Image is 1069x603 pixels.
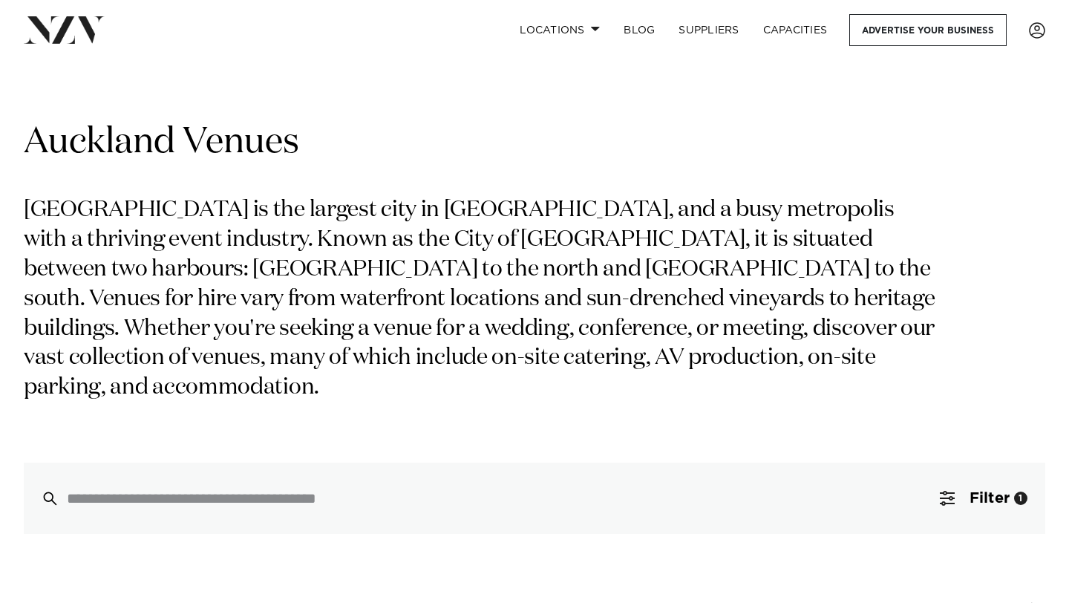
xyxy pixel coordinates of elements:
a: Capacities [751,14,840,46]
p: [GEOGRAPHIC_DATA] is the largest city in [GEOGRAPHIC_DATA], and a busy metropolis with a thriving... [24,196,941,403]
a: Locations [508,14,612,46]
a: SUPPLIERS [667,14,751,46]
div: 1 [1014,492,1027,505]
a: Advertise your business [849,14,1007,46]
img: nzv-logo.png [24,16,105,43]
a: BLOG [612,14,667,46]
button: Filter1 [922,463,1045,534]
h1: Auckland Venues [24,120,1045,166]
span: Filter [970,491,1010,506]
